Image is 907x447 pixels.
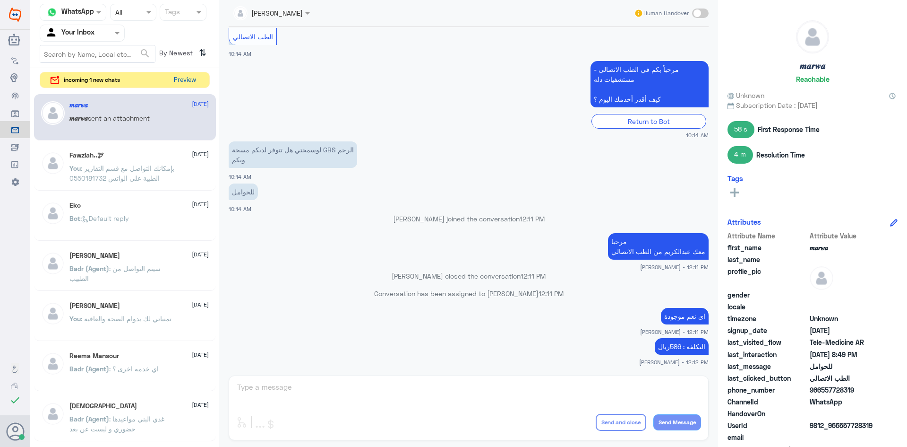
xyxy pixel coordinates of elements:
[686,131,709,139] span: 10:14 AM
[229,271,709,281] p: [PERSON_NAME] closed the conversation
[199,45,206,61] i: ⇅
[539,289,564,298] span: 12:11 PM
[810,325,878,335] span: 2025-09-02T07:13:55.844Z
[810,373,878,383] span: الطب الاتصالي
[810,314,878,324] span: Unknown
[69,101,88,109] h5: 𝒎𝒂𝒓𝒘𝒂
[229,141,357,168] p: 2/9/2025, 10:14 AM
[810,302,878,312] span: null
[810,290,878,300] span: null
[727,302,808,312] span: locale
[727,373,808,383] span: last_clicked_button
[591,114,706,129] div: Return to Bot
[727,266,808,288] span: profile_pic
[727,146,753,163] span: 4 m
[233,33,273,41] span: الطب الاتصالي
[810,231,878,241] span: Attribute Value
[727,397,808,407] span: ChannelId
[41,202,65,225] img: defaultAdmin.png
[64,76,120,84] span: incoming 1 new chats
[643,9,689,18] span: Human Handover
[80,214,129,222] span: : Default reply
[229,174,251,180] span: 10:14 AM
[81,315,171,323] span: : تمنياتي لك بدوام الصحة والعافية
[109,365,159,373] span: : اي خدمه اخرى ؟
[69,164,174,182] span: : بإمكانك التواصل مع قسم التقارير الطبية على الواتس 0550181732
[45,26,59,40] img: yourInbox.svg
[520,215,545,223] span: 12:11 PM
[727,409,808,419] span: HandoverOn
[727,174,743,183] h6: Tags
[192,200,209,209] span: [DATE]
[608,233,709,260] p: 2/9/2025, 12:11 PM
[727,231,808,241] span: Attribute Name
[640,328,709,336] span: [PERSON_NAME] - 12:11 PM
[6,422,24,440] button: Avatar
[69,252,120,260] h5: Anas
[521,272,546,280] span: 12:11 PM
[727,325,808,335] span: signup_date
[229,214,709,224] p: [PERSON_NAME] joined the conversation
[727,314,808,324] span: timezone
[810,397,878,407] span: 2
[41,151,65,175] img: defaultAdmin.png
[69,315,81,323] span: You
[192,401,209,409] span: [DATE]
[69,352,119,360] h5: Reema Mansour
[41,101,65,125] img: defaultAdmin.png
[41,302,65,325] img: defaultAdmin.png
[69,415,164,433] span: : غدي البني مواعيدها حضوري و ليست عن بعد
[727,218,761,226] h6: Attributes
[810,361,878,371] span: للحوامل
[69,264,109,272] span: Badr (Agent)
[640,263,709,271] span: [PERSON_NAME] - 12:11 PM
[229,289,709,298] p: Conversation has been assigned to [PERSON_NAME]
[800,61,826,71] h5: 𝒎𝒂𝒓𝒘𝒂
[69,402,137,410] h5: سبحان الله
[727,243,808,253] span: first_name
[639,358,709,366] span: [PERSON_NAME] - 12:12 PM
[192,351,209,359] span: [DATE]
[655,338,709,355] p: 2/9/2025, 12:12 PM
[727,121,754,138] span: 58 s
[727,254,808,264] span: last_name
[810,409,878,419] span: null
[69,214,80,222] span: Bot
[9,7,21,22] img: Widebot Logo
[727,337,808,347] span: last_visited_flow
[192,100,209,108] span: [DATE]
[596,414,646,431] button: Send and close
[810,421,878,430] span: 9812_966557728319
[810,337,878,347] span: Tele-Medicine AR
[727,432,808,442] span: email
[192,250,209,259] span: [DATE]
[810,243,878,253] span: 𝒎𝒂𝒓𝒘𝒂
[69,264,161,282] span: : سيتم التواصل من الطبيب
[810,432,878,442] span: null
[796,21,829,53] img: defaultAdmin.png
[653,414,701,430] button: Send Message
[758,124,820,134] span: First Response Time
[69,202,81,210] h5: Eko
[9,394,21,406] i: check
[810,385,878,395] span: 966557728319
[727,90,764,100] span: Unknown
[727,421,808,430] span: UserId
[229,206,251,212] span: 10:14 AM
[727,361,808,371] span: last_message
[192,300,209,309] span: [DATE]
[661,308,709,324] p: 2/9/2025, 12:11 PM
[45,5,59,19] img: whatsapp.png
[810,266,833,290] img: defaultAdmin.png
[756,150,805,160] span: Resolution Time
[41,402,65,426] img: defaultAdmin.png
[155,45,195,64] span: By Newest
[163,7,180,19] div: Tags
[88,114,150,122] span: sent an attachment
[139,46,151,61] button: search
[229,184,258,200] p: 2/9/2025, 10:14 AM
[69,365,109,373] span: Badr (Agent)
[69,114,88,122] span: 𝒎𝒂𝒓𝒘𝒂
[727,290,808,300] span: gender
[590,61,709,107] p: 2/9/2025, 10:14 AM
